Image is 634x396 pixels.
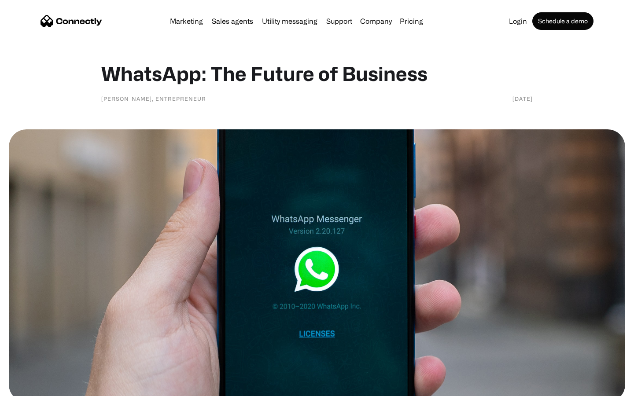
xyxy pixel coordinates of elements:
a: Pricing [396,18,427,25]
div: [DATE] [512,94,533,103]
a: Login [505,18,531,25]
a: Sales agents [208,18,257,25]
ul: Language list [18,381,53,393]
aside: Language selected: English [9,381,53,393]
a: Schedule a demo [532,12,593,30]
a: Marketing [166,18,206,25]
a: Support [323,18,356,25]
h1: WhatsApp: The Future of Business [101,62,533,85]
div: Company [360,15,392,27]
a: Utility messaging [258,18,321,25]
div: [PERSON_NAME], Entrepreneur [101,94,206,103]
